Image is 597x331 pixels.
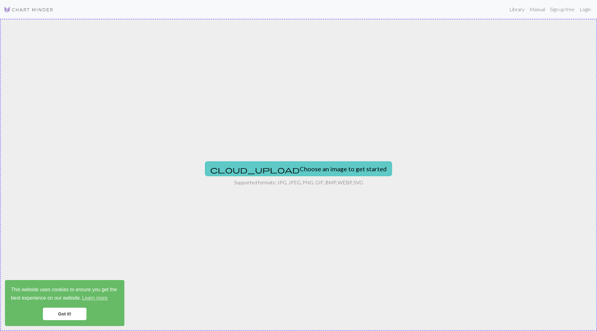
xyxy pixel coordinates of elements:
[234,179,363,186] p: Supported formats: JPG, JPEG, PNG, GIF, BMP, WEBP, SVG
[4,6,53,13] img: Logo
[548,3,577,16] a: Sign up free
[507,3,527,16] a: Library
[205,161,392,176] button: Choose an image to get started
[81,293,109,303] a: learn more about cookies
[527,3,548,16] a: Manual
[577,3,593,16] a: Login
[210,165,300,174] span: cloud_upload
[11,286,118,303] span: This website uses cookies to ensure you get the best experience on our website.
[5,280,124,326] div: cookieconsent
[43,308,86,320] a: dismiss cookie message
